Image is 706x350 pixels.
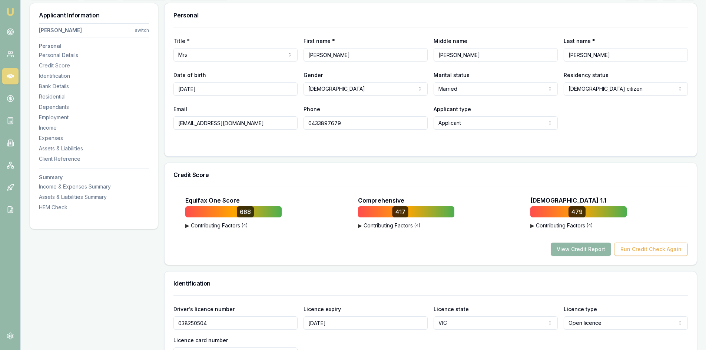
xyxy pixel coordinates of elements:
div: HEM Check [39,204,149,211]
label: Middle name [434,38,467,44]
label: Gender [304,72,323,78]
div: Dependants [39,103,149,111]
label: Title * [173,38,190,44]
label: First name * [304,38,335,44]
input: 0431 234 567 [304,116,428,130]
div: Assets & Liabilities Summary [39,193,149,201]
label: Applicant type [434,106,471,112]
p: Equifax One Score [185,196,240,205]
span: ▶ [530,222,534,229]
span: ▶ [185,222,189,229]
img: emu-icon-u.png [6,7,15,16]
h3: Credit Score [173,172,688,178]
button: Run Credit Check Again [614,243,688,256]
span: ▶ [358,222,362,229]
h3: Personal [39,43,149,49]
span: ( 4 ) [242,223,248,229]
div: Credit Score [39,62,149,69]
button: ▶Contributing Factors(4) [358,222,454,229]
button: ▶Contributing Factors(4) [530,222,627,229]
label: Licence card number [173,337,228,343]
p: [DEMOGRAPHIC_DATA] 1.1 [530,196,606,205]
div: Residential [39,93,149,100]
label: Marital status [434,72,470,78]
div: [PERSON_NAME] [39,27,82,34]
label: Driver's licence number [173,306,235,312]
label: Residency status [564,72,609,78]
input: DD/MM/YYYY [173,82,298,96]
div: 417 [392,206,408,217]
div: switch [135,27,149,33]
div: Bank Details [39,83,149,90]
button: ▶Contributing Factors(4) [185,222,282,229]
div: 668 [237,206,254,217]
label: Date of birth [173,72,206,78]
span: ( 4 ) [414,223,420,229]
div: Expenses [39,134,149,142]
label: Licence state [434,306,469,312]
label: Email [173,106,187,112]
div: 479 [569,206,586,217]
h3: Identification [173,280,688,286]
label: Licence type [564,306,597,312]
label: Licence expiry [304,306,341,312]
label: Phone [304,106,320,112]
input: Enter driver's licence number [173,316,298,330]
div: Identification [39,72,149,80]
h3: Applicant Information [39,12,149,18]
div: Personal Details [39,51,149,59]
div: Income [39,124,149,131]
p: Comprehensive [358,196,404,205]
span: ( 4 ) [587,223,593,229]
div: Income & Expenses Summary [39,183,149,190]
div: Client Reference [39,155,149,163]
button: View Credit Report [551,243,611,256]
h3: Summary [39,175,149,180]
label: Last name * [564,38,595,44]
div: Employment [39,114,149,121]
div: Assets & Liabilities [39,145,149,152]
h3: Personal [173,12,688,18]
